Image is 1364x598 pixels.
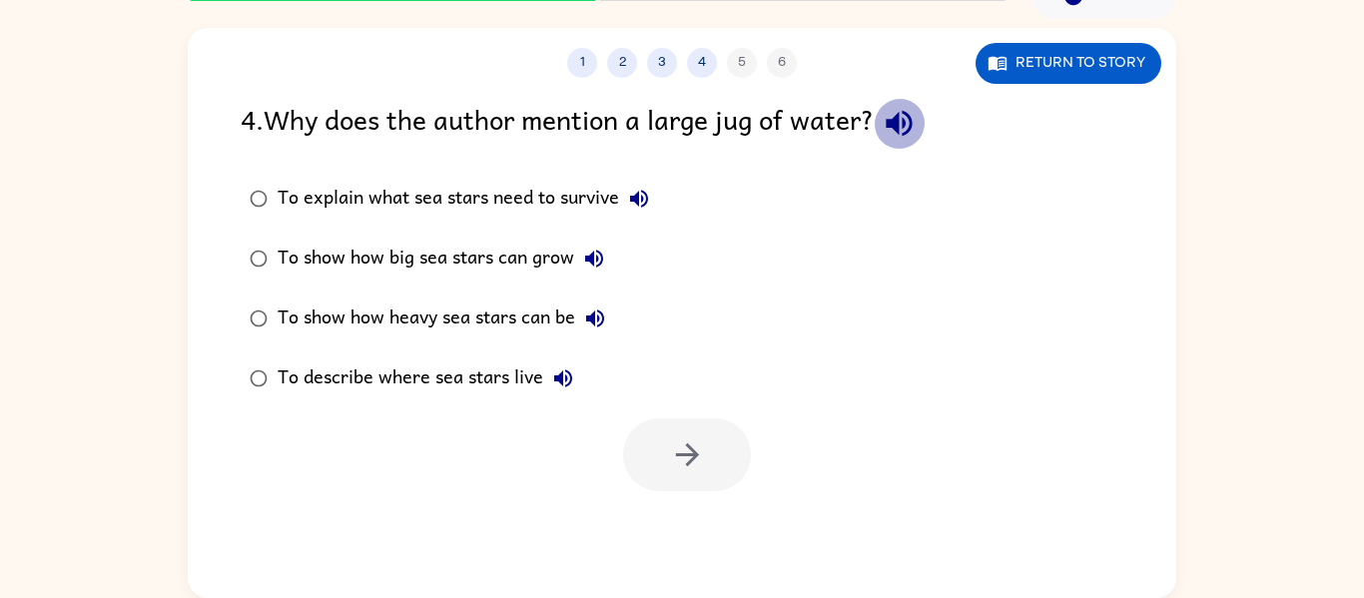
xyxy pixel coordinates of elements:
div: To show how heavy sea stars can be [278,299,615,338]
button: 2 [607,48,637,78]
div: 4 . Why does the author mention a large jug of water? [241,98,1123,149]
button: 3 [647,48,677,78]
button: To explain what sea stars need to survive [619,179,659,219]
div: To explain what sea stars need to survive [278,179,659,219]
div: To show how big sea stars can grow [278,239,614,279]
button: 1 [567,48,597,78]
button: Return to story [976,43,1161,84]
button: To describe where sea stars live [543,358,583,398]
button: To show how big sea stars can grow [574,239,614,279]
button: To show how heavy sea stars can be [575,299,615,338]
div: To describe where sea stars live [278,358,583,398]
button: 4 [687,48,717,78]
